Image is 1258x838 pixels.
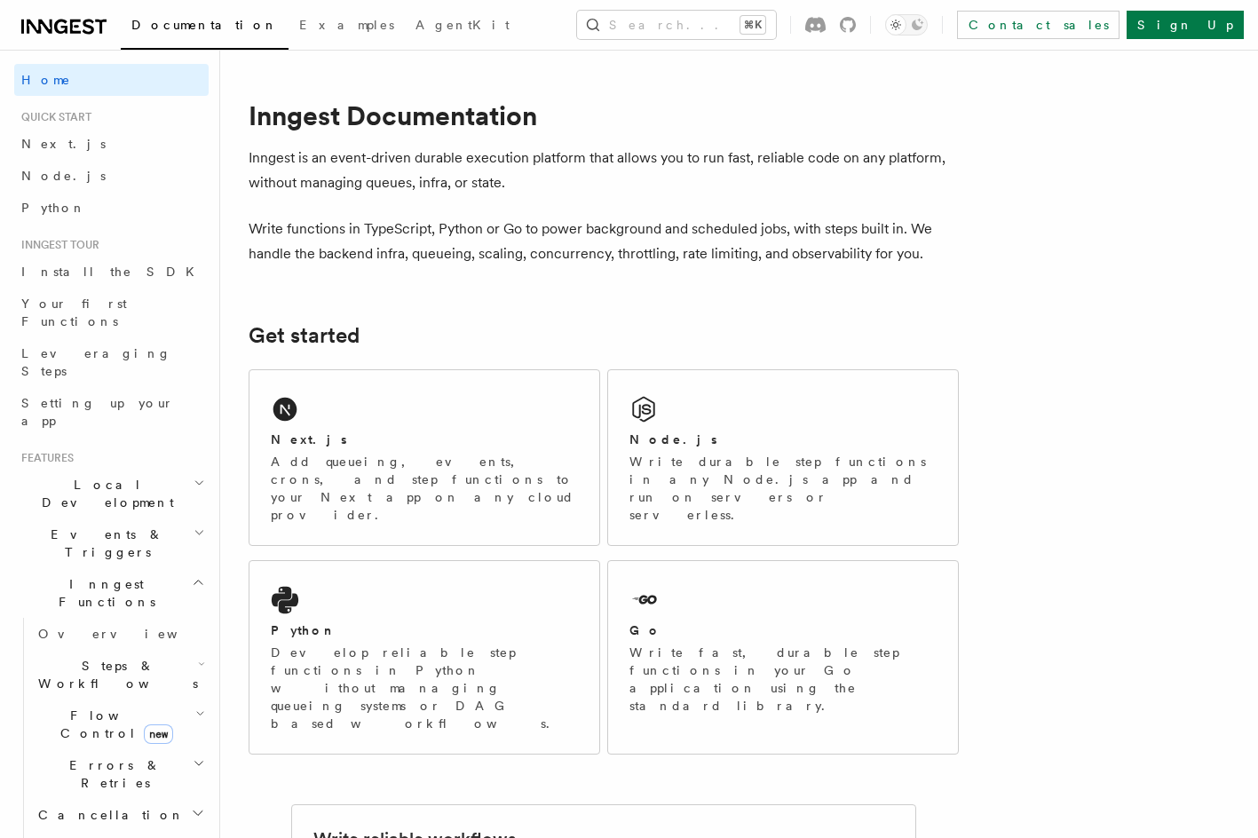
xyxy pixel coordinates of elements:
a: Sign Up [1127,11,1244,39]
span: Documentation [131,18,278,32]
p: Write durable step functions in any Node.js app and run on servers or serverless. [629,453,937,524]
h1: Inngest Documentation [249,99,959,131]
button: Toggle dark mode [885,14,928,36]
span: Cancellation [31,806,185,824]
kbd: ⌘K [740,16,765,34]
a: Next.jsAdd queueing, events, crons, and step functions to your Next app on any cloud provider. [249,369,600,546]
span: Inngest tour [14,238,99,252]
span: Python [21,201,86,215]
a: Next.js [14,128,209,160]
button: Cancellation [31,799,209,831]
a: Home [14,64,209,96]
span: Events & Triggers [14,526,194,561]
p: Write functions in TypeScript, Python or Go to power background and scheduled jobs, with steps bu... [249,217,959,266]
a: Install the SDK [14,256,209,288]
a: Overview [31,618,209,650]
a: Node.jsWrite durable step functions in any Node.js app and run on servers or serverless. [607,369,959,546]
span: Examples [299,18,394,32]
a: Documentation [121,5,289,50]
span: Steps & Workflows [31,657,198,692]
button: Events & Triggers [14,518,209,568]
span: Quick start [14,110,91,124]
span: Inngest Functions [14,575,192,611]
a: Setting up your app [14,387,209,437]
button: Steps & Workflows [31,650,209,700]
a: PythonDevelop reliable step functions in Python without managing queueing systems or DAG based wo... [249,560,600,755]
p: Develop reliable step functions in Python without managing queueing systems or DAG based workflows. [271,644,578,732]
button: Flow Controlnew [31,700,209,749]
p: Write fast, durable step functions in your Go application using the standard library. [629,644,937,715]
span: Home [21,71,71,89]
button: Search...⌘K [577,11,776,39]
a: AgentKit [405,5,520,48]
span: Leveraging Steps [21,346,171,378]
span: Overview [38,627,221,641]
a: Your first Functions [14,288,209,337]
button: Inngest Functions [14,568,209,618]
a: Examples [289,5,405,48]
button: Local Development [14,469,209,518]
span: Install the SDK [21,265,205,279]
span: Errors & Retries [31,756,193,792]
button: Errors & Retries [31,749,209,799]
h2: Next.js [271,431,347,448]
a: Node.js [14,160,209,192]
h2: Go [629,621,661,639]
span: Local Development [14,476,194,511]
span: Flow Control [31,707,195,742]
a: Get started [249,323,360,348]
span: new [144,724,173,744]
span: Setting up your app [21,396,174,428]
h2: Python [271,621,336,639]
a: Leveraging Steps [14,337,209,387]
span: Your first Functions [21,296,127,328]
span: Features [14,451,74,465]
h2: Node.js [629,431,717,448]
p: Add queueing, events, crons, and step functions to your Next app on any cloud provider. [271,453,578,524]
a: Contact sales [957,11,1120,39]
a: Python [14,192,209,224]
p: Inngest is an event-driven durable execution platform that allows you to run fast, reliable code ... [249,146,959,195]
span: AgentKit [415,18,510,32]
a: GoWrite fast, durable step functions in your Go application using the standard library. [607,560,959,755]
span: Next.js [21,137,106,151]
span: Node.js [21,169,106,183]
